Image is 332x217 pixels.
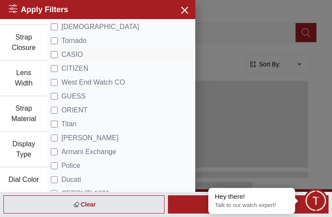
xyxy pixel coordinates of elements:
[61,188,109,199] span: CERRUTI 1881
[215,202,289,209] p: Talk to our watch expert!
[61,161,80,171] span: Police
[51,176,58,183] input: Ducati
[61,63,88,74] span: CITIZEN
[168,195,329,214] div: Apply
[215,192,289,201] div: Hey there!
[51,162,58,169] input: Police
[61,174,81,185] span: Ducati
[51,23,58,30] input: [DEMOGRAPHIC_DATA]
[61,36,86,46] span: Tornado
[51,93,58,100] input: GUESS
[51,135,58,141] input: [PERSON_NAME]
[51,51,58,58] input: CASIO
[3,195,164,214] div: Clear
[61,22,139,32] span: [DEMOGRAPHIC_DATA]
[61,147,116,157] span: Armani Exchange
[304,189,328,213] div: Chat Widget
[61,91,85,102] span: GUESS
[9,3,68,16] h2: Apply Filters
[51,148,58,155] input: Armani Exchange
[51,107,58,114] input: ORIENT
[61,133,118,143] span: [PERSON_NAME]
[51,190,58,197] input: CERRUTI 1881
[51,79,58,86] input: West End Watch CO
[61,105,87,115] span: ORIENT
[61,77,125,88] span: West End Watch CO
[61,49,83,60] span: CASIO
[61,119,76,129] span: Titan
[51,37,58,44] input: Tornado
[51,121,58,128] input: Titan
[51,65,58,72] input: CITIZEN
